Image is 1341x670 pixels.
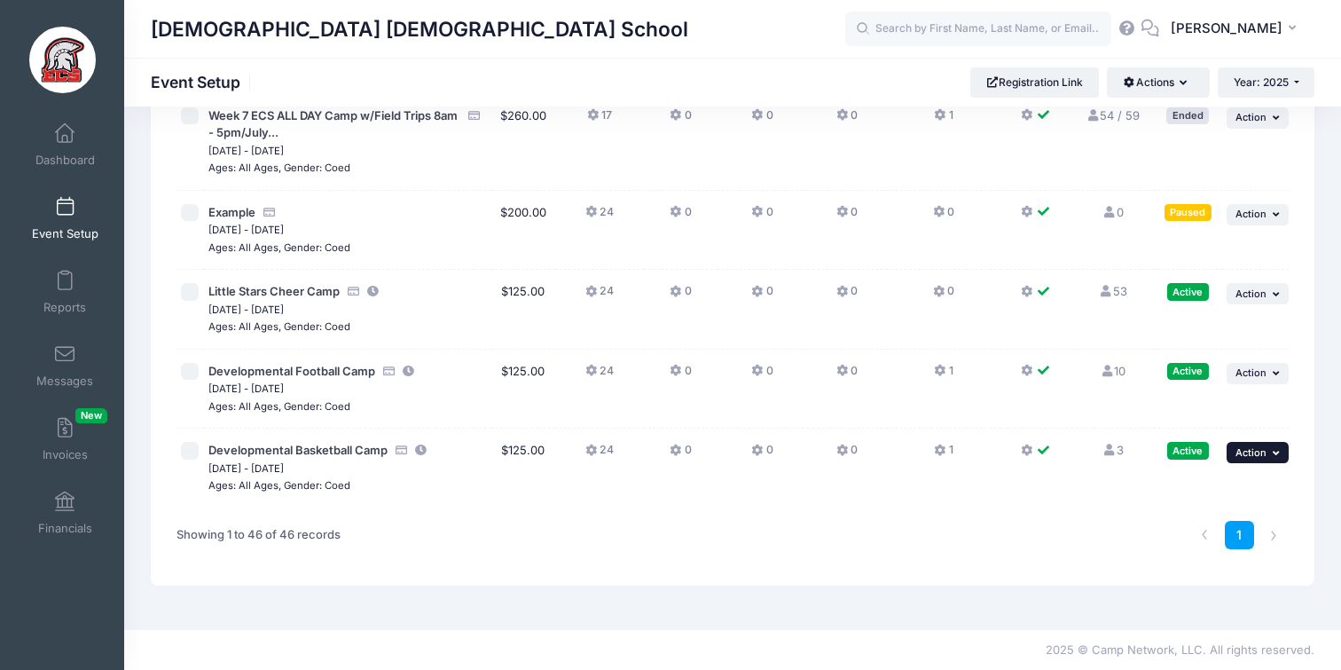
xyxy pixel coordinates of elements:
button: Action [1227,442,1289,463]
button: [PERSON_NAME] [1159,9,1314,50]
button: 0 [836,204,858,230]
span: Dashboard [35,153,95,168]
button: 24 [585,442,614,468]
button: 0 [933,204,954,230]
span: Financials [38,521,92,536]
a: 54 / 59 [1086,108,1140,122]
td: $260.00 [491,94,555,191]
span: Event Setup [32,226,98,241]
span: Reports [43,300,86,315]
button: 24 [585,204,614,230]
small: Ages: All Ages, Gender: Coed [208,162,350,174]
div: Active [1167,363,1209,380]
img: Evangelical Christian School [29,27,96,93]
button: 0 [670,204,691,230]
button: 0 [751,442,772,468]
td: $125.00 [491,350,555,430]
span: Developmental Football Camp [208,364,375,378]
i: Accepting Credit Card Payments [346,286,360,297]
button: Action [1227,107,1289,129]
span: Action [1235,367,1266,379]
div: Paused [1165,204,1212,221]
h1: Event Setup [151,73,255,91]
small: Ages: All Ages, Gender: Coed [208,400,350,413]
td: $125.00 [491,429,555,508]
button: 0 [670,442,691,468]
a: Event Setup [23,187,107,249]
small: Ages: All Ages, Gender: Coed [208,479,350,492]
button: Action [1227,283,1289,304]
td: $125.00 [491,270,555,350]
button: 0 [836,442,858,468]
i: This session is currently scheduled to pause registration at 17:00 PM America/New York on 09/05/2... [366,286,380,297]
span: 2025 © Camp Network, LLC. All rights reserved. [1046,642,1314,657]
span: [PERSON_NAME] [1171,19,1282,38]
span: Action [1235,111,1266,123]
a: Registration Link [970,67,1099,98]
button: Action [1227,204,1289,225]
a: 3 [1102,443,1124,457]
button: 0 [836,363,858,389]
a: 53 [1099,284,1127,298]
small: [DATE] - [DATE] [208,145,284,157]
small: [DATE] - [DATE] [208,224,284,236]
button: 0 [836,283,858,309]
div: Ended [1166,107,1209,124]
small: [DATE] - [DATE] [208,462,284,475]
i: Accepting Credit Card Payments [467,110,481,122]
span: Invoices [43,447,88,462]
span: Action [1235,208,1266,220]
span: Messages [36,374,93,389]
span: Action [1235,288,1266,300]
div: Showing 1 to 46 of 46 records [176,515,341,556]
i: Accepting Credit Card Payments [262,207,276,218]
button: 24 [585,283,614,309]
button: 0 [933,283,954,309]
a: Dashboard [23,114,107,176]
button: 0 [670,283,691,309]
div: Active [1167,442,1209,459]
span: Developmental Basketball Camp [208,443,388,457]
a: 0 [1102,205,1124,219]
td: $200.00 [491,191,555,271]
a: InvoicesNew [23,408,107,470]
span: Week 7 ECS ALL DAY Camp w/Field Trips 8am - 5pm/July... [208,108,458,140]
button: 1 [934,442,953,468]
i: Accepting Credit Card Payments [381,366,396,377]
a: Messages [23,335,107,397]
span: Little Stars Cheer Camp [208,284,340,298]
small: [DATE] - [DATE] [208,303,284,316]
span: Example [208,205,255,219]
div: Active [1167,283,1209,300]
input: Search by First Name, Last Name, or Email... [845,12,1111,47]
button: 0 [670,107,691,133]
button: 0 [751,283,772,309]
button: 0 [751,363,772,389]
button: Actions [1107,67,1209,98]
small: Ages: All Ages, Gender: Coed [208,320,350,333]
i: Accepting Credit Card Payments [394,445,408,456]
a: Reports [23,261,107,323]
button: 0 [670,363,691,389]
button: 24 [585,363,614,389]
button: 0 [836,107,858,133]
i: This session is currently scheduled to pause registration at 17:00 PM America/New York on 09/29/2... [402,366,416,377]
span: Action [1235,446,1266,459]
button: 1 [934,363,953,389]
a: Financials [23,482,107,544]
button: 17 [587,107,612,133]
small: Ages: All Ages, Gender: Coed [208,241,350,254]
a: 1 [1225,521,1254,550]
span: Year: 2025 [1234,75,1289,89]
button: Year: 2025 [1218,67,1314,98]
h1: [DEMOGRAPHIC_DATA] [DEMOGRAPHIC_DATA] School [151,9,688,50]
a: 10 [1100,364,1125,378]
span: New [75,408,107,423]
i: This session is currently scheduled to pause registration at 17:00 PM America/New York on 10/17/2... [414,445,428,456]
button: Action [1227,363,1289,384]
button: 1 [934,107,953,133]
small: [DATE] - [DATE] [208,382,284,395]
button: 0 [751,204,772,230]
button: 0 [751,107,772,133]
